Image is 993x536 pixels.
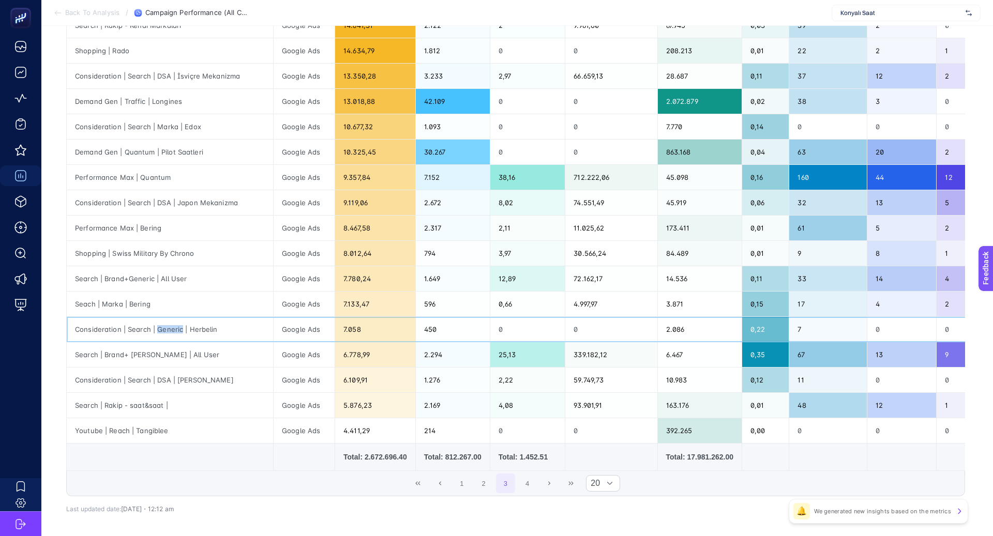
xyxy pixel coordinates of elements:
span: Last updated date: [66,505,121,513]
div: Performance Max | Quantum [67,165,273,190]
div: 5 [867,216,936,240]
div: 20 [867,140,936,164]
div: 2,22 [490,367,565,392]
div: 2.072.879 [658,89,742,114]
div: Search | Rakip - saat&saat | [67,393,273,418]
div: Demand Gen | Quantum | Pilot Saatleri [67,140,273,164]
div: 14 [867,266,936,291]
div: 7.133,47 [335,292,415,316]
div: Shopping | Swiss Military By Chrono [67,241,273,266]
span: Back To Analysis [65,9,119,17]
button: Last Page [561,473,581,493]
div: 93.901,91 [565,393,657,418]
div: 0,01 [742,38,789,63]
div: Youtube | Reach | Tangiblee [67,418,273,443]
div: Total: 2.672.696.40 [343,452,407,462]
div: 12,89 [490,266,565,291]
div: Google Ads [274,317,335,342]
div: 10.325,45 [335,140,415,164]
div: 0 [789,114,867,139]
div: 3 [867,89,936,114]
div: Google Ads [274,266,335,291]
div: Consideration | Search | Marka | Edox [67,114,273,139]
div: 0,00 [742,418,789,443]
div: 22 [789,38,867,63]
div: 173.411 [658,216,742,240]
div: 8.012,64 [335,241,415,266]
div: 0 [490,89,565,114]
div: 9.357,84 [335,165,415,190]
div: 84.489 [658,241,742,266]
div: 2.294 [416,342,490,367]
div: 13.018,88 [335,89,415,114]
div: 63 [789,140,867,164]
div: 33 [789,266,867,291]
div: Consideration | Search | DSA | Japon Mekanizma [67,190,273,215]
div: 42.109 [416,89,490,114]
img: svg%3e [966,8,972,18]
div: 48 [789,393,867,418]
div: Google Ads [274,367,335,392]
div: Google Ads [274,140,335,164]
div: 0 [565,418,657,443]
div: 0,14 [742,114,789,139]
div: 2.169 [416,393,490,418]
div: 45.098 [658,165,742,190]
div: 0 [867,114,936,139]
button: Next Page [539,473,559,493]
div: 0 [565,140,657,164]
span: Rows per page [586,476,600,491]
div: Google Ads [274,342,335,367]
div: Google Ads [274,114,335,139]
div: 0 [867,367,936,392]
div: 38 [789,89,867,114]
div: 6.467 [658,342,742,367]
div: 12 [867,393,936,418]
div: 2.672 [416,190,490,215]
div: 0,04 [742,140,789,164]
div: Performance Max | Bering [67,216,273,240]
div: Demand Gen | Traffic | Longines [67,89,273,114]
div: Google Ads [274,216,335,240]
div: 3.233 [416,64,490,88]
div: 0 [490,140,565,164]
div: 66.659,13 [565,64,657,88]
div: 8.467,58 [335,216,415,240]
div: 712.222,06 [565,165,657,190]
div: 0,16 [742,165,789,190]
div: 28.687 [658,64,742,88]
div: 17 [789,292,867,316]
div: 10.677,32 [335,114,415,139]
div: 37 [789,64,867,88]
div: 0,01 [742,393,789,418]
div: 2,11 [490,216,565,240]
div: 2.317 [416,216,490,240]
div: 8 [867,241,936,266]
div: 3.871 [658,292,742,316]
div: 596 [416,292,490,316]
div: 4,08 [490,393,565,418]
div: 74.551,49 [565,190,657,215]
div: Total: 1.452.51 [499,452,557,462]
div: 72.162,17 [565,266,657,291]
button: First Page [408,473,428,493]
div: 5.876,23 [335,393,415,418]
div: 12 [867,64,936,88]
div: 2 [867,38,936,63]
div: 7.152 [416,165,490,190]
div: Search | Brand+Generic | All User [67,266,273,291]
div: 392.265 [658,418,742,443]
div: Shopping | Rado [67,38,273,63]
div: Google Ads [274,190,335,215]
div: 13.350,28 [335,64,415,88]
div: Total: 812.267.00 [424,452,482,462]
div: Consideration | Search | Generic | Herbelin [67,317,273,342]
div: 25,13 [490,342,565,367]
div: 0 [490,114,565,139]
div: 0,11 [742,266,789,291]
div: 0,02 [742,89,789,114]
div: 8,02 [490,190,565,215]
div: 30.267 [416,140,490,164]
div: 794 [416,241,490,266]
div: 160 [789,165,867,190]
